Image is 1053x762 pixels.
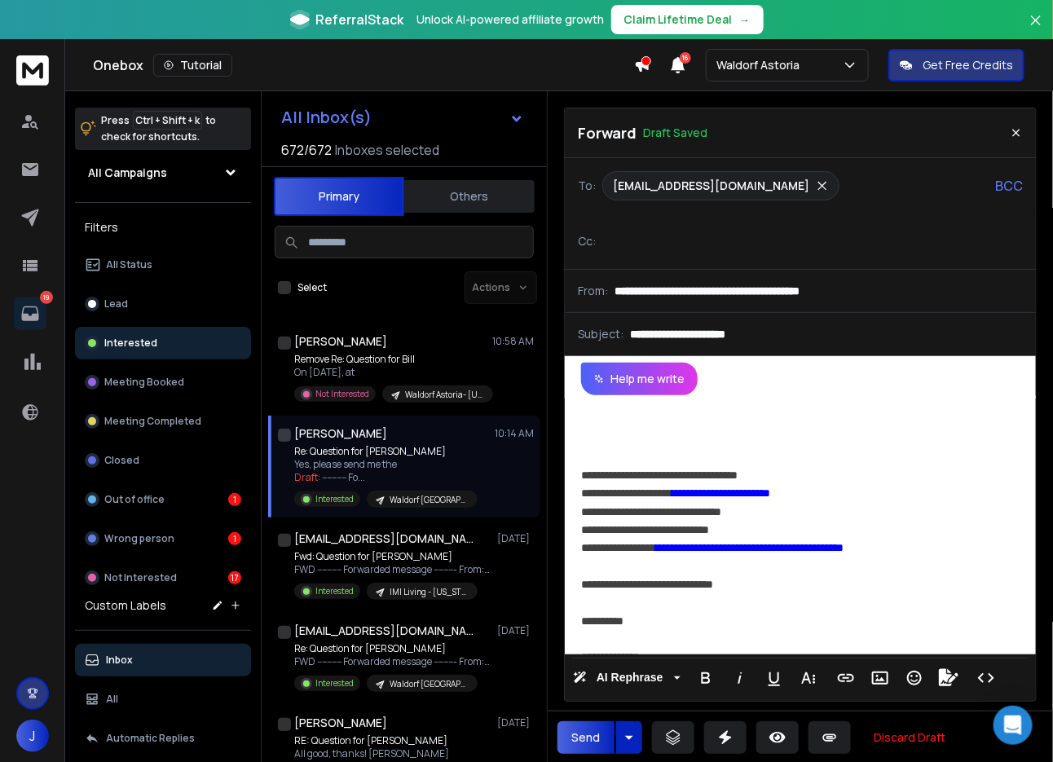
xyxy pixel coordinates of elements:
button: Meeting Completed [75,405,251,438]
span: 672 / 672 [281,140,332,160]
p: FWD ---------- Forwarded message --------- From: [PERSON_NAME] [294,655,490,668]
p: Unlock AI-powered affiliate growth [417,11,605,28]
h1: [PERSON_NAME] [294,333,387,350]
a: 19 [14,297,46,330]
p: Interested [315,493,354,505]
p: All Status [106,258,152,271]
h1: [EMAIL_ADDRESS][DOMAIN_NAME] [294,623,474,639]
label: Select [297,281,327,294]
span: ---------- Fo ... [322,470,365,484]
h1: All Inbox(s) [281,109,372,126]
p: RE: Question for [PERSON_NAME] [294,734,478,747]
div: Open Intercom Messenger [994,706,1033,745]
button: Inbox [75,644,251,676]
p: On [DATE], at [294,366,490,379]
button: Tutorial [153,54,232,77]
p: Forward [578,121,637,144]
button: Not Interested17 [75,562,251,594]
button: Claim Lifetime Deal→ [611,5,764,34]
button: All Inbox(s) [268,101,537,134]
p: Wrong person [104,532,174,545]
button: All [75,683,251,716]
div: 1 [228,532,241,545]
p: Lead [104,297,128,311]
button: All Campaigns [75,156,251,189]
p: [DATE] [497,716,534,729]
p: Waldorf [GEOGRAPHIC_DATA] - [US_STATE] ( CEO US +100 Employess [US_STATE]) [390,678,468,690]
button: J [16,720,49,752]
p: Get Free Credits [923,57,1013,73]
button: Out of office1 [75,483,251,516]
p: FWD ---------- Forwarded message --------- From: [PERSON_NAME] [294,563,490,576]
button: Insert Image (Ctrl+P) [865,662,896,694]
button: More Text [793,662,824,694]
p: IMI Living - [US_STATE] ( PARTNER AT LAW FIRM [US_STATE]) [390,586,468,598]
h3: Filters [75,216,251,239]
button: AI Rephrase [570,662,684,694]
p: Fwd: Question for [PERSON_NAME] [294,550,490,563]
p: Re: Question for [PERSON_NAME] [294,642,490,655]
span: 16 [680,52,691,64]
button: Emoticons [899,662,930,694]
p: 19 [40,291,53,304]
button: Send [557,721,615,754]
p: Closed [104,454,139,467]
button: Underline (Ctrl+U) [759,662,790,694]
p: 10:14 AM [495,427,534,440]
p: Meeting Completed [104,415,201,428]
p: To: [578,178,596,194]
p: From: [578,283,608,299]
button: Primary [274,177,404,216]
button: Discard Draft [861,721,958,754]
p: All good, thanks! [PERSON_NAME] [294,747,478,760]
button: Bold (Ctrl+B) [690,662,721,694]
p: [DATE] [497,624,534,637]
p: Cc: [578,233,596,249]
p: Re: Question for [PERSON_NAME] [294,445,478,458]
p: All [106,693,118,706]
p: Inbox [106,654,133,667]
button: Italic (Ctrl+I) [725,662,756,694]
p: Waldorf Astoria [716,57,806,73]
div: 17 [228,571,241,584]
span: AI Rephrase [593,671,667,685]
h1: [PERSON_NAME] [294,715,387,731]
button: Signature [933,662,964,694]
p: [DATE] [497,532,534,545]
p: Yes, please send me the [294,458,478,471]
p: Not Interested [104,571,177,584]
p: Remove Re: Question for Bill [294,353,490,366]
p: Interested [315,677,354,689]
p: [EMAIL_ADDRESS][DOMAIN_NAME] [613,178,809,194]
p: 10:58 AM [492,335,534,348]
button: Code View [971,662,1002,694]
button: Others [404,178,535,214]
button: Help me write [581,363,698,395]
button: Close banner [1025,10,1046,49]
p: Not Interested [315,388,369,400]
p: Interested [315,585,354,597]
button: Insert Link (Ctrl+K) [831,662,861,694]
p: Draft Saved [643,125,707,141]
p: Meeting Booked [104,376,184,389]
h1: All Campaigns [88,165,167,181]
button: Meeting Booked [75,366,251,399]
p: Press to check for shortcuts. [101,112,216,145]
span: ReferralStack [316,10,404,29]
button: All Status [75,249,251,281]
span: Ctrl + Shift + k [133,111,202,130]
p: Out of office [104,493,165,506]
button: Interested [75,327,251,359]
p: BCC [995,176,1023,196]
button: Wrong person1 [75,522,251,555]
h3: Custom Labels [85,597,166,614]
button: Get Free Credits [888,49,1024,81]
span: → [739,11,751,28]
button: Automatic Replies [75,722,251,755]
h3: Inboxes selected [335,140,439,160]
button: Closed [75,444,251,477]
h1: [EMAIL_ADDRESS][DOMAIN_NAME] [294,531,474,547]
span: Draft: [294,470,320,484]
